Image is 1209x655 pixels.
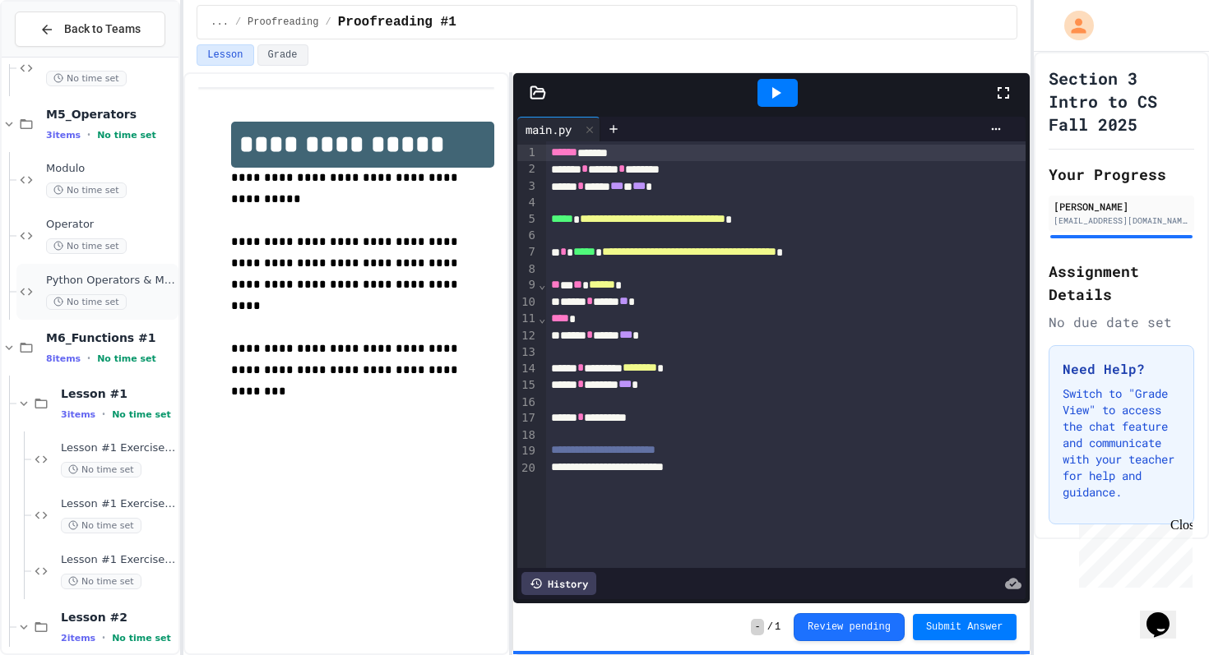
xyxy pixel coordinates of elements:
span: 3 items [46,130,81,141]
div: 16 [517,394,538,411]
div: 7 [517,244,538,261]
span: 1 [775,620,781,634]
div: 10 [517,294,538,311]
h2: Assignment Details [1049,260,1194,306]
span: 8 items [46,353,81,364]
iframe: chat widget [1140,589,1193,639]
button: Back to Teams [15,12,165,47]
div: [EMAIL_ADDRESS][DOMAIN_NAME] [1054,214,1189,227]
button: Lesson [197,44,253,66]
span: Proofreading [248,16,318,29]
div: 11 [517,311,538,327]
div: Chat with us now!Close [7,7,113,104]
span: Lesson #2 [61,610,175,625]
span: • [102,408,105,421]
span: Proofreading #1 [338,12,456,32]
span: Submit Answer [926,620,1003,634]
div: 6 [517,228,538,244]
span: Lesson #1 Exercise #1.2 [61,497,175,511]
div: No due date set [1049,312,1194,332]
h2: Your Progress [1049,163,1194,186]
div: History [521,572,596,595]
span: 3 items [61,409,95,420]
div: My Account [1047,7,1098,44]
span: No time set [112,633,171,643]
div: 18 [517,427,538,444]
div: 12 [517,328,538,344]
div: 9 [517,277,538,293]
span: M5_Operators [46,107,175,122]
span: No time set [97,130,156,141]
button: Grade [257,44,308,66]
div: 17 [517,410,538,427]
span: No time set [112,409,171,420]
span: Back to Teams [64,21,141,38]
span: M6_Functions #1 [46,330,175,345]
div: [PERSON_NAME] [1054,199,1189,214]
span: Fold line [538,278,546,291]
button: Submit Answer [913,614,1017,640]
div: 5 [517,211,538,228]
div: 3 [517,178,538,195]
p: Switch to "Grade View" to access the chat feature and communicate with your teacher for help and ... [1063,385,1180,500]
span: / [326,16,331,29]
span: Fold line [538,311,546,325]
div: 14 [517,361,538,377]
span: No time set [97,353,156,364]
div: 4 [517,195,538,211]
div: 2 [517,161,538,178]
span: Lesson #1 Exercise #1.3 [61,553,175,567]
span: Modulo [46,162,175,176]
span: No time set [46,238,127,254]
span: / [767,620,773,634]
div: main.py [517,121,580,138]
span: No time set [61,462,141,477]
button: Review pending [794,613,905,641]
h3: Need Help? [1063,359,1180,379]
div: 15 [517,377,538,394]
h1: Section 3 Intro to CS Fall 2025 [1049,67,1194,136]
span: - [751,619,763,635]
iframe: chat widget [1072,518,1193,588]
span: • [102,631,105,644]
span: ... [211,16,229,29]
span: • [87,352,90,365]
span: No time set [46,182,127,198]
span: Operator [46,218,175,232]
div: 20 [517,460,538,477]
span: No time set [46,71,127,86]
span: Python Operators & Modulo Exercise [46,274,175,288]
div: 19 [517,443,538,459]
div: 13 [517,344,538,361]
div: 1 [517,145,538,161]
span: No time set [46,294,127,310]
span: Lesson #1 Exercise #1.1 [61,441,175,455]
span: / [235,16,241,29]
span: No time set [61,518,141,533]
span: 2 items [61,633,95,643]
span: Lesson #1 [61,386,175,401]
div: main.py [517,117,600,141]
div: 8 [517,261,538,278]
span: No time set [61,574,141,589]
span: • [87,128,90,141]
